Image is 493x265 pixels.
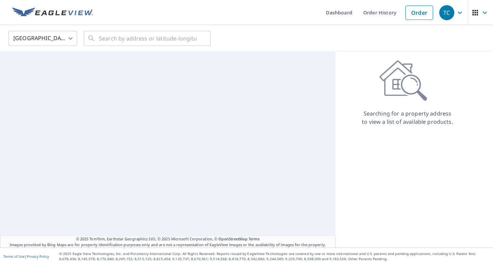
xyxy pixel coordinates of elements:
[3,254,25,259] a: Terms of Use
[439,5,454,20] div: TC
[76,236,260,242] span: © 2025 TomTom, Earthstar Geographics SIO, © 2025 Microsoft Corporation, ©
[249,236,260,241] a: Terms
[405,5,433,20] a: Order
[218,236,247,241] a: OpenStreetMap
[3,254,49,258] p: |
[59,251,490,262] p: © 2025 Eagle View Technologies, Inc. and Pictometry International Corp. All Rights Reserved. Repo...
[99,29,197,48] input: Search by address or latitude-longitude
[27,254,49,259] a: Privacy Policy
[12,8,93,18] img: EV Logo
[362,109,453,126] p: Searching for a property address to view a list of available products.
[9,29,77,48] div: [GEOGRAPHIC_DATA]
